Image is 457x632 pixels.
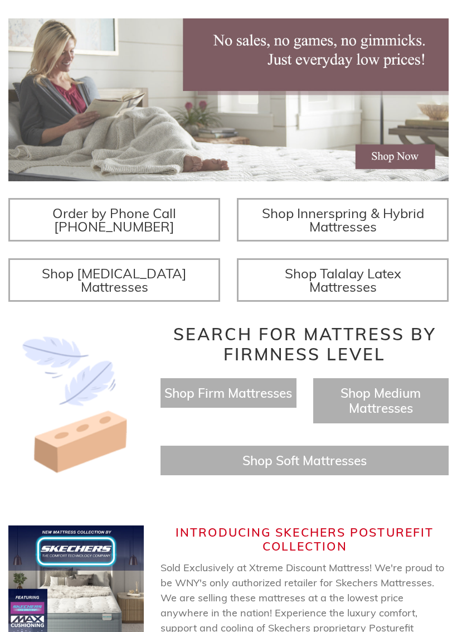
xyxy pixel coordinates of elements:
span: Shop Innerspring & Hybrid Mattresses [262,205,424,235]
span: Order by Phone Call [PHONE_NUMBER] [52,205,176,235]
a: Shop Soft Mattresses [242,452,367,469]
a: Shop Medium Mattresses [341,385,421,416]
a: Shop Firm Mattresses [164,385,292,401]
span: Search for Mattress by Firmness Level [173,324,436,365]
a: Shop [MEDICAL_DATA] Mattresses [8,258,220,302]
img: Image-of-brick- and-feather-representing-firm-and-soft-feel [8,324,144,486]
span: Introducing Skechers Posturefit Collection [176,525,434,553]
a: Shop Innerspring & Hybrid Mattresses [237,198,449,242]
a: Order by Phone Call [PHONE_NUMBER] [8,198,220,242]
span: Shop Talalay Latex Mattresses [285,265,401,295]
img: herobannermay2022-1652879215306_1200x.jpg [8,18,449,181]
span: Shop [MEDICAL_DATA] Mattresses [42,265,187,295]
a: Shop Talalay Latex Mattresses [237,258,449,302]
